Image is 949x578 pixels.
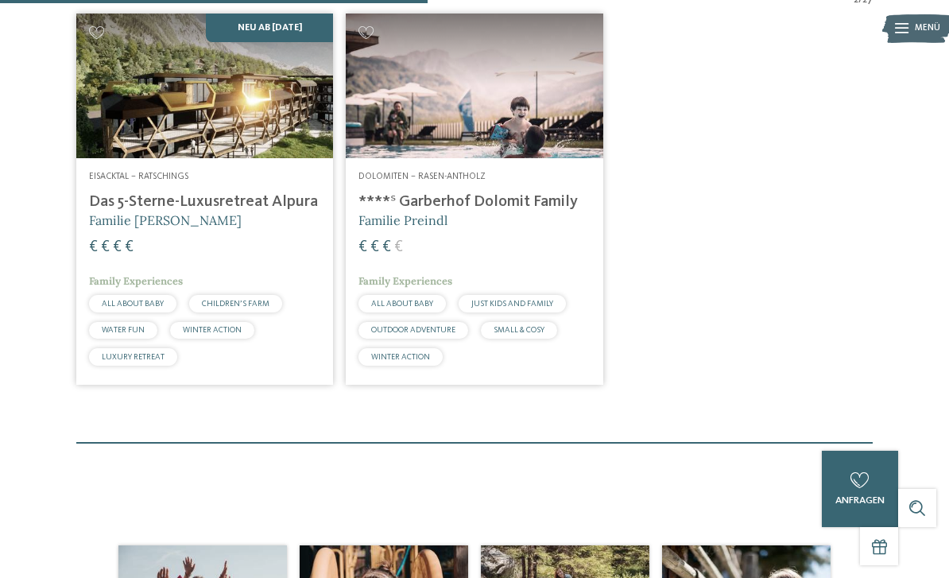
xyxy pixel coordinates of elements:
[394,239,403,255] span: €
[382,239,391,255] span: €
[358,192,590,211] h4: ****ˢ Garberhof Dolomit Family
[202,300,269,308] span: CHILDREN’S FARM
[101,239,110,255] span: €
[346,14,602,385] a: Familienhotels gesucht? Hier findet ihr die besten! Dolomiten – Rasen-Antholz ****ˢ Garberhof Dol...
[822,451,898,527] a: anfragen
[494,326,544,334] span: SMALL & COSY
[89,212,242,228] span: Familie [PERSON_NAME]
[358,172,486,181] span: Dolomiten – Rasen-Antholz
[371,353,430,361] span: WINTER ACTION
[125,239,134,255] span: €
[471,300,553,308] span: JUST KIDS AND FAMILY
[371,300,433,308] span: ALL ABOUT BABY
[89,274,183,288] span: Family Experiences
[102,300,164,308] span: ALL ABOUT BABY
[183,326,242,334] span: WINTER ACTION
[89,172,188,181] span: Eisacktal – Ratschings
[76,14,333,158] img: Familienhotels gesucht? Hier findet ihr die besten!
[370,239,379,255] span: €
[358,239,367,255] span: €
[102,326,145,334] span: WATER FUN
[358,212,447,228] span: Familie Preindl
[89,192,320,211] h4: Das 5-Sterne-Luxusretreat Alpura
[76,14,333,385] a: Familienhotels gesucht? Hier findet ihr die besten! Neu ab [DATE] Eisacktal – Ratschings Das 5-St...
[358,274,452,288] span: Family Experiences
[371,326,455,334] span: OUTDOOR ADVENTURE
[102,353,165,361] span: LUXURY RETREAT
[835,495,885,506] span: anfragen
[346,14,602,158] img: Familienhotels gesucht? Hier findet ihr die besten!
[113,239,122,255] span: €
[89,239,98,255] span: €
